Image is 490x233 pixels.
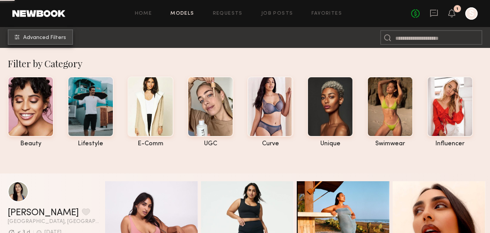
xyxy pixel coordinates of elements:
div: influencer [427,141,473,147]
div: 1 [456,7,458,11]
a: Models [170,11,194,16]
a: Home [135,11,152,16]
span: [GEOGRAPHIC_DATA], [GEOGRAPHIC_DATA] [8,219,100,224]
div: e-comm [128,141,174,147]
a: S [465,7,478,20]
a: [PERSON_NAME] [8,208,79,218]
div: lifestyle [68,141,114,147]
div: Filter by Category [8,57,490,70]
button: Advanced Filters [8,29,73,45]
div: UGC [187,141,233,147]
div: unique [307,141,353,147]
div: curve [247,141,293,147]
div: swimwear [367,141,413,147]
a: Job Posts [261,11,293,16]
div: beauty [8,141,54,147]
a: Favorites [311,11,342,16]
a: Requests [213,11,243,16]
span: Advanced Filters [23,35,66,41]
